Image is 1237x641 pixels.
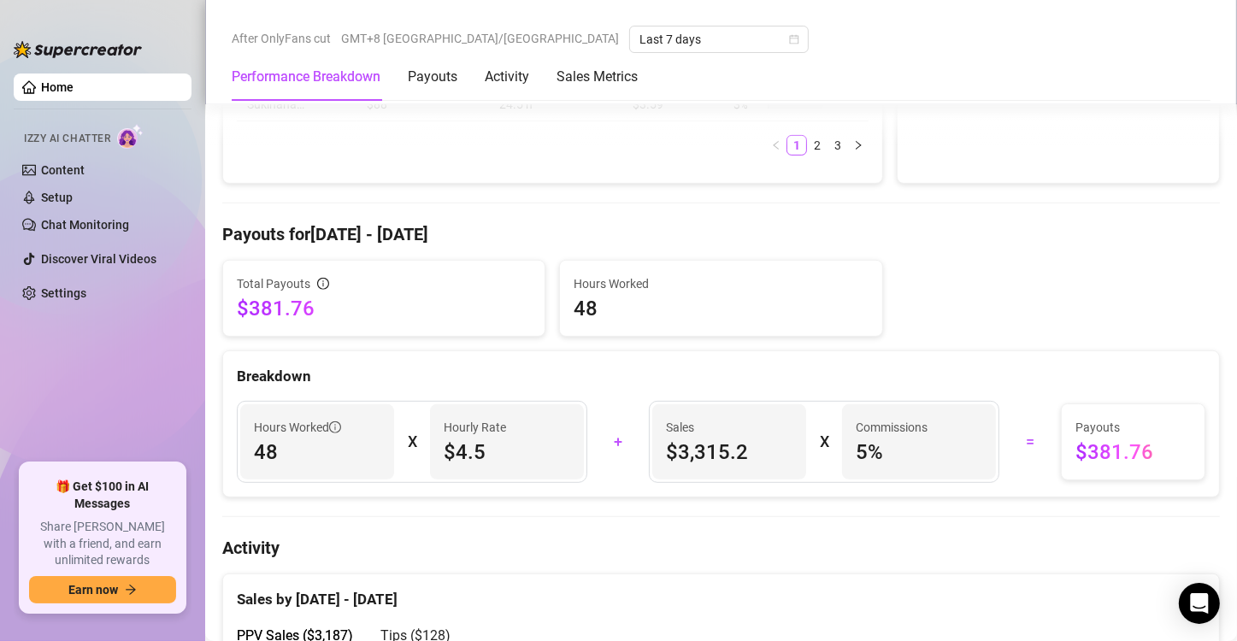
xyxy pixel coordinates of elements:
td: $88 [356,88,489,121]
span: Earn now [68,583,118,597]
td: Sukihana… [237,88,356,121]
h4: Payouts for [DATE] - [DATE] [222,222,1220,246]
a: Settings [41,286,86,300]
span: Total Payouts [237,274,310,293]
div: X [408,428,416,456]
span: 48 [574,295,868,322]
a: Setup [41,191,73,204]
span: Last 7 days [639,26,798,52]
span: Hours Worked [574,274,868,293]
div: + [598,428,639,456]
div: Open Intercom Messenger [1179,583,1220,624]
span: $381.76 [237,295,531,322]
span: GMT+8 [GEOGRAPHIC_DATA]/[GEOGRAPHIC_DATA] [341,26,619,51]
div: = [1010,428,1051,456]
div: Breakdown [237,365,1205,388]
a: 1 [787,136,806,155]
span: Share [PERSON_NAME] with a friend, and earn unlimited rewards [29,519,176,569]
div: Sales by [DATE] - [DATE] [237,574,1205,611]
span: left [771,140,781,150]
span: 48 [254,438,380,466]
article: Commissions [856,418,928,437]
li: Previous Page [766,135,786,156]
li: Next Page [848,135,869,156]
a: Home [41,80,74,94]
a: 2 [808,136,827,155]
img: logo-BBDzfeDw.svg [14,41,142,58]
span: info-circle [329,421,341,433]
div: Sales Metrics [557,67,638,87]
div: Performance Breakdown [232,67,380,87]
td: $3.59 [622,88,723,121]
span: right [853,140,863,150]
td: 24.5 h [489,88,622,121]
button: left [766,135,786,156]
div: Payouts [408,67,457,87]
span: Sales [666,418,792,437]
span: arrow-right [125,584,137,596]
span: $4.5 [444,438,570,466]
img: AI Chatter [117,124,144,149]
span: info-circle [317,278,329,290]
h4: Activity [222,536,1220,560]
li: 3 [828,135,848,156]
div: X [820,428,828,456]
span: 🎁 Get $100 in AI Messages [29,479,176,512]
button: Earn nowarrow-right [29,576,176,603]
span: calendar [789,34,799,44]
span: Izzy AI Chatter [24,131,110,147]
li: 1 [786,135,807,156]
span: 5 % [856,438,982,466]
span: $3,315.2 [666,438,792,466]
a: 3 [828,136,847,155]
a: Discover Viral Videos [41,252,156,266]
span: Hours Worked [254,418,341,437]
article: Hourly Rate [444,418,506,437]
span: After OnlyFans cut [232,26,331,51]
a: Content [41,163,85,177]
span: 3 % [733,95,761,114]
a: Chat Monitoring [41,218,129,232]
span: Payouts [1075,418,1191,437]
li: 2 [807,135,828,156]
div: Activity [485,67,529,87]
button: right [848,135,869,156]
span: $381.76 [1075,438,1191,466]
